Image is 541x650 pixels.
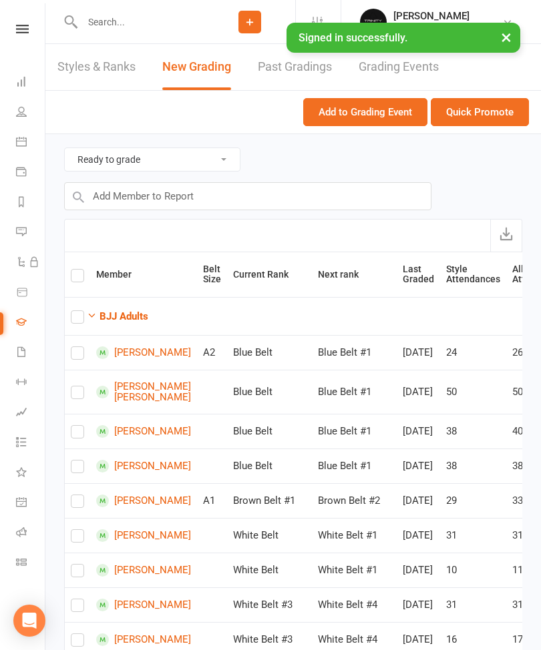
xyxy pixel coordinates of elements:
td: 31 [440,518,506,553]
div: Trinity BJJ Pty Ltd [393,22,470,34]
input: Add Member to Report [64,182,431,210]
a: What's New [16,458,46,489]
a: Styles & Ranks [57,44,136,90]
a: [PERSON_NAME] [96,346,191,359]
a: Calendar [16,128,46,158]
td: 38 [440,414,506,448]
td: 31 [440,587,506,622]
a: Reports [16,188,46,218]
a: Payments [16,158,46,188]
button: Add to Grading Event [303,98,427,126]
td: 38 [440,448,506,483]
th: Next rank [312,252,397,297]
td: [DATE] [397,587,440,622]
td: Blue Belt #1 [312,335,397,370]
td: White Belt #3 [227,587,312,622]
td: Blue Belt #1 [312,370,397,414]
td: Blue Belt [227,370,312,414]
a: [PERSON_NAME] [96,529,191,542]
th: Style Attendances [440,252,506,297]
td: [DATE] [397,370,440,414]
button: BJJ Adults [87,308,148,324]
span: Signed in successfully. [299,31,407,44]
td: [DATE] [397,448,440,483]
td: White Belt #4 [312,587,397,622]
td: [DATE] [397,335,440,370]
a: [PERSON_NAME] [96,460,191,472]
div: [PERSON_NAME] [393,10,470,22]
td: 10 [440,553,506,587]
strong: BJJ Adults [100,310,148,322]
td: Blue Belt [227,448,312,483]
td: Blue Belt #1 [312,448,397,483]
a: Past Gradings [258,44,332,90]
th: Select all [65,252,90,297]
td: A1 [197,483,227,518]
a: Class kiosk mode [16,549,46,579]
td: Brown Belt #1 [227,483,312,518]
td: 24 [440,335,506,370]
td: [DATE] [397,553,440,587]
td: White Belt #1 [312,518,397,553]
td: Blue Belt [227,414,312,448]
th: Current Rank [227,252,312,297]
th: Last Graded [397,252,440,297]
a: People [16,98,46,128]
td: [DATE] [397,518,440,553]
td: A2 [197,335,227,370]
td: White Belt [227,553,312,587]
a: [PERSON_NAME] [96,599,191,611]
th: Member [90,252,197,297]
img: thumb_image1712106278.png [360,9,387,35]
td: Blue Belt [227,335,312,370]
a: Dashboard [16,68,46,98]
a: [PERSON_NAME] [96,564,191,577]
td: [DATE] [397,414,440,448]
a: [PERSON_NAME] [96,425,191,438]
div: Open Intercom Messenger [13,605,45,637]
a: [PERSON_NAME] [96,495,191,507]
a: General attendance kiosk mode [16,489,46,519]
td: Blue Belt #1 [312,414,397,448]
a: [PERSON_NAME] [96,633,191,646]
td: White Belt [227,518,312,553]
td: Brown Belt #2 [312,483,397,518]
a: New Grading [162,44,231,90]
a: [PERSON_NAME] [PERSON_NAME] [96,381,191,403]
td: White Belt #1 [312,553,397,587]
a: Product Sales [16,278,46,308]
td: 29 [440,483,506,518]
td: [DATE] [397,483,440,518]
input: Search... [78,13,204,31]
td: 50 [440,370,506,414]
button: Quick Promote [431,98,529,126]
a: Grading Events [359,44,439,90]
button: × [494,23,518,51]
a: Roll call kiosk mode [16,519,46,549]
th: Belt Size [197,252,227,297]
a: Assessments [16,398,46,428]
